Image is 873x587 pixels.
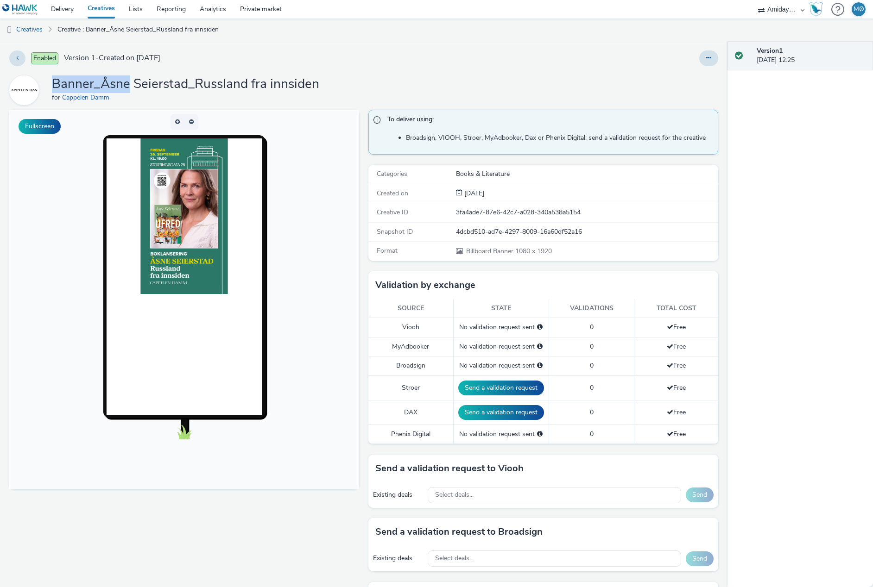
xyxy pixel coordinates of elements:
[435,555,474,562] span: Select deals...
[590,323,594,331] span: 0
[537,323,543,332] div: Please select a deal below and click on Send to send a validation request to Viooh.
[667,430,686,438] span: Free
[458,361,544,370] div: No validation request sent
[453,299,549,318] th: State
[387,115,709,127] span: To deliver using:
[31,52,58,64] span: Enabled
[368,318,453,337] td: Viooh
[590,361,594,370] span: 0
[53,19,223,41] a: Creative : Banner_Åsne Seierstad_Russland fra innsiden
[549,299,634,318] th: Validations
[368,299,453,318] th: Source
[368,356,453,375] td: Broadsign
[456,169,718,179] div: Books & Literature
[368,400,453,425] td: DAX
[435,491,474,499] span: Select deals...
[458,405,544,420] button: Send a validation request
[686,487,714,502] button: Send
[809,2,827,17] a: Hawk Academy
[377,169,407,178] span: Categories
[590,383,594,392] span: 0
[377,227,413,236] span: Snapshot ID
[9,86,43,94] a: Cappelen Damm
[537,430,543,439] div: Please select a deal below and click on Send to send a validation request to Phenix Digital.
[377,189,408,198] span: Created on
[667,383,686,392] span: Free
[373,554,423,563] div: Existing deals
[462,189,484,198] div: Creation 19 September 2025, 12:25
[667,342,686,351] span: Free
[368,375,453,400] td: Stroer
[757,46,783,55] strong: Version 1
[667,361,686,370] span: Free
[590,342,594,351] span: 0
[590,430,594,438] span: 0
[458,342,544,351] div: No validation request sent
[590,408,594,417] span: 0
[686,551,714,566] button: Send
[458,381,544,395] button: Send a validation request
[19,119,61,134] button: Fullscreen
[456,227,718,237] div: 4dcbd510-ad7e-4297-8009-16a60df52a16
[809,2,823,17] img: Hawk Academy
[375,462,524,475] h3: Send a validation request to Viooh
[466,247,515,256] span: Billboard Banner
[377,246,398,255] span: Format
[537,342,543,351] div: Please select a deal below and click on Send to send a validation request to MyAdbooker.
[52,93,62,102] span: for
[368,425,453,443] td: Phenix Digital
[406,133,713,143] li: Broadsign, VIOOH, Stroer, MyAdbooker, Dax or Phenix Digital: send a validation request for the cr...
[375,525,543,539] h3: Send a validation request to Broadsign
[64,53,160,63] span: Version 1 - Created on [DATE]
[375,278,475,292] h3: Validation by exchange
[131,29,218,184] img: Advertisement preview
[373,490,423,500] div: Existing deals
[462,189,484,198] span: [DATE]
[458,430,544,439] div: No validation request sent
[537,361,543,370] div: Please select a deal below and click on Send to send a validation request to Broadsign.
[634,299,718,318] th: Total cost
[667,408,686,417] span: Free
[11,77,38,104] img: Cappelen Damm
[5,25,14,35] img: dooh
[458,323,544,332] div: No validation request sent
[757,46,866,65] div: [DATE] 12:25
[465,247,552,256] span: 1080 x 1920
[52,75,319,93] h1: Banner_Åsne Seierstad_Russland fra innsiden
[854,2,864,16] div: MØ
[2,4,38,15] img: undefined Logo
[368,337,453,356] td: MyAdbooker
[62,93,113,102] a: Cappelen Damm
[377,208,408,217] span: Creative ID
[667,323,686,331] span: Free
[456,208,718,217] div: 3fa4ade7-87e6-42c7-a028-340a538a5154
